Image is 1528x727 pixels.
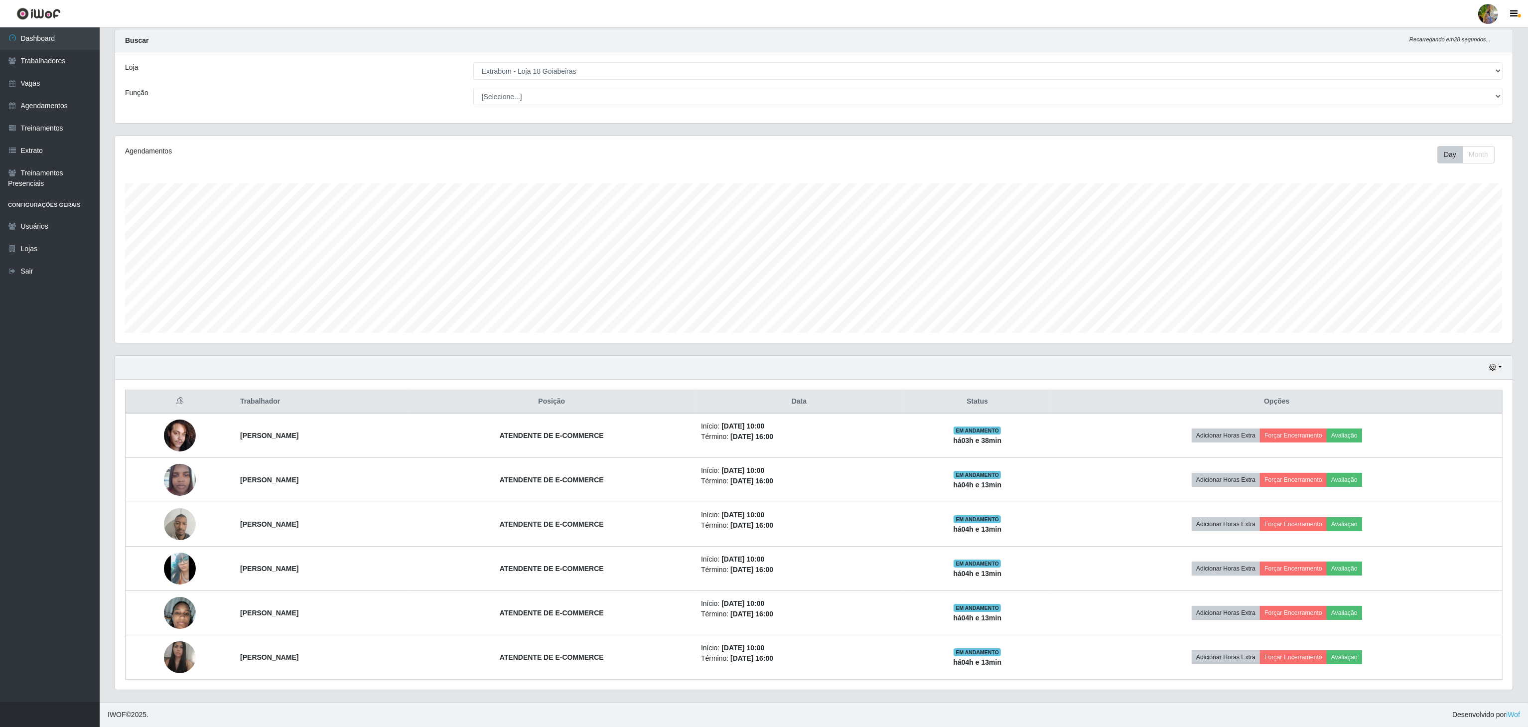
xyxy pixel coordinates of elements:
button: Adicionar Horas Extra [1192,473,1260,487]
strong: Buscar [125,36,148,44]
button: Forçar Encerramento [1260,650,1327,664]
strong: há 03 h e 38 min [954,436,1002,444]
a: iWof [1506,711,1520,719]
th: Status [903,390,1052,414]
img: CoreUI Logo [16,7,61,20]
button: Avaliação [1327,429,1362,442]
button: Avaliação [1327,517,1362,531]
time: [DATE] 10:00 [721,511,764,519]
time: [DATE] 10:00 [721,599,764,607]
button: Adicionar Horas Extra [1192,517,1260,531]
img: 1755380382994.jpeg [164,533,196,604]
div: Toolbar with button groups [1437,146,1503,163]
li: Término: [701,565,897,575]
strong: há 04 h e 13 min [954,525,1002,533]
time: [DATE] 16:00 [730,610,773,618]
strong: há 04 h e 13 min [954,614,1002,622]
time: [DATE] 10:00 [721,466,764,474]
img: 1754024702641.jpeg [164,503,196,545]
li: Início: [701,510,897,520]
li: Início: [701,465,897,476]
li: Término: [701,432,897,442]
strong: [PERSON_NAME] [240,653,298,661]
time: [DATE] 10:00 [721,555,764,563]
strong: ATENDENTE DE E-COMMERCE [500,565,604,573]
span: EM ANDAMENTO [954,604,1001,612]
strong: [PERSON_NAME] [240,432,298,439]
button: Avaliação [1327,562,1362,576]
strong: ATENDENTE DE E-COMMERCE [500,609,604,617]
span: IWOF [108,711,126,719]
button: Adicionar Horas Extra [1192,606,1260,620]
span: EM ANDAMENTO [954,471,1001,479]
label: Loja [125,62,138,73]
li: Término: [701,476,897,486]
li: Término: [701,520,897,531]
button: Adicionar Horas Extra [1192,562,1260,576]
strong: há 04 h e 13 min [954,658,1002,666]
strong: [PERSON_NAME] [240,609,298,617]
strong: há 04 h e 13 min [954,481,1002,489]
button: Adicionar Horas Extra [1192,429,1260,442]
li: Início: [701,643,897,653]
time: [DATE] 16:00 [730,477,773,485]
div: First group [1437,146,1495,163]
li: Início: [701,598,897,609]
button: Forçar Encerramento [1260,606,1327,620]
button: Forçar Encerramento [1260,517,1327,531]
li: Término: [701,653,897,664]
li: Término: [701,609,897,619]
button: Day [1437,146,1463,163]
strong: [PERSON_NAME] [240,476,298,484]
time: [DATE] 16:00 [730,433,773,440]
button: Adicionar Horas Extra [1192,650,1260,664]
button: Avaliação [1327,650,1362,664]
time: [DATE] 10:00 [721,422,764,430]
img: 1750014841176.jpeg [164,458,196,501]
button: Month [1462,146,1495,163]
button: Avaliação [1327,606,1362,620]
strong: [PERSON_NAME] [240,520,298,528]
strong: [PERSON_NAME] [240,565,298,573]
time: [DATE] 10:00 [721,644,764,652]
strong: há 04 h e 13 min [954,570,1002,578]
label: Função [125,88,148,98]
span: EM ANDAMENTO [954,560,1001,568]
strong: ATENDENTE DE E-COMMERCE [500,432,604,439]
span: EM ANDAMENTO [954,427,1001,435]
li: Início: [701,554,897,565]
th: Opções [1052,390,1503,414]
strong: ATENDENTE DE E-COMMERCE [500,520,604,528]
span: EM ANDAMENTO [954,648,1001,656]
th: Data [695,390,903,414]
strong: ATENDENTE DE E-COMMERCE [500,476,604,484]
button: Forçar Encerramento [1260,429,1327,442]
span: © 2025 . [108,710,148,720]
img: 1755735163345.jpeg [164,637,196,678]
img: 1755386143751.jpeg [164,584,196,641]
span: Desenvolvido por [1452,710,1520,720]
div: Agendamentos [125,146,691,156]
li: Início: [701,421,897,432]
time: [DATE] 16:00 [730,521,773,529]
button: Forçar Encerramento [1260,473,1327,487]
button: Forçar Encerramento [1260,562,1327,576]
strong: ATENDENTE DE E-COMMERCE [500,653,604,661]
img: 1753013551343.jpeg [164,414,196,456]
span: EM ANDAMENTO [954,515,1001,523]
button: Avaliação [1327,473,1362,487]
th: Trabalhador [234,390,408,414]
time: [DATE] 16:00 [730,654,773,662]
th: Posição [409,390,695,414]
i: Recarregando em 28 segundos... [1409,36,1491,42]
time: [DATE] 16:00 [730,566,773,574]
